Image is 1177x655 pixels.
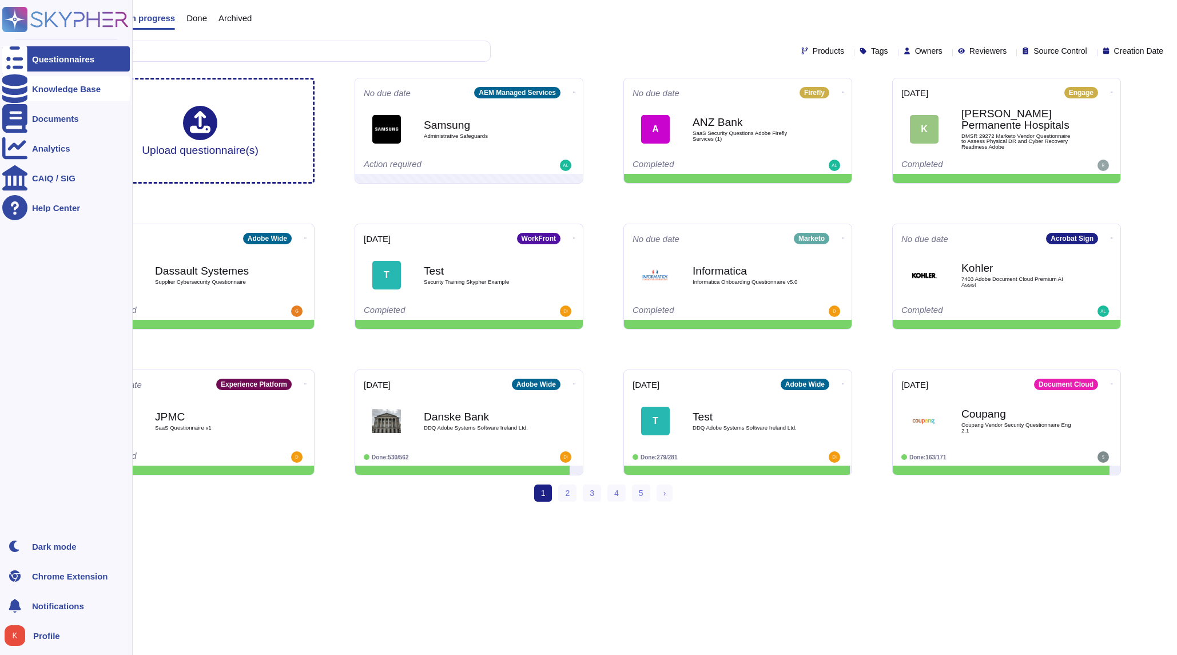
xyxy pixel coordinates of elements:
img: user [560,451,571,463]
a: Documents [2,106,130,131]
a: Help Center [2,195,130,220]
div: Adobe Wide [512,379,560,390]
div: A [641,115,670,144]
b: [PERSON_NAME] Permanente Hospitals [961,108,1076,130]
span: Coupang Vendor Security Questionnaire Eng 2.1 [961,422,1076,433]
div: Experience Platform [216,379,292,390]
div: Chrome Extension [32,572,108,581]
img: user [291,451,303,463]
b: Test [424,265,538,276]
img: user [560,305,571,317]
b: Kohler [961,263,1076,273]
img: user [1098,451,1109,463]
span: Reviewers [969,47,1007,55]
div: Completed [633,305,773,317]
div: Completed [901,305,1041,317]
b: Samsung [424,120,538,130]
span: SaaS Questionnaire v1 [155,425,269,431]
span: Administrative Safeguards [424,133,538,139]
div: Documents [32,114,79,123]
img: user [5,625,25,646]
span: [DATE] [633,380,659,389]
div: Adobe Wide [243,233,292,244]
div: T [372,261,401,289]
img: user [1098,305,1109,317]
img: user [829,160,840,171]
div: Knowledge Base [32,85,101,93]
span: Profile [33,632,60,640]
div: Analytics [32,144,70,153]
span: No due date [633,235,679,243]
img: Logo [641,261,670,289]
span: DDQ Adobe Systems Software Ireland Ltd. [424,425,538,431]
span: In progress [128,14,175,22]
div: Completed [95,451,235,463]
img: user [1098,160,1109,171]
img: user [560,160,571,171]
span: 1 [534,485,552,502]
span: No due date [901,235,948,243]
span: Tags [871,47,888,55]
span: 7403 Adobe Document Cloud Premium AI Assist [961,276,1076,287]
div: Document Cloud [1034,379,1098,390]
span: Informatica Onboarding Questionnaire v5.0 [693,279,807,285]
span: Products [813,47,844,55]
b: ANZ Bank [693,117,807,128]
span: › [663,489,666,498]
span: Archived [218,14,252,22]
img: Logo [372,407,401,435]
span: Done: 279/281 [641,454,678,461]
span: Security Training Skypher Example [424,279,538,285]
a: Knowledge Base [2,76,130,101]
b: Test [693,411,807,422]
span: [DATE] [364,235,391,243]
div: WorkFront [517,233,560,244]
div: K [910,115,939,144]
div: T [641,407,670,435]
span: [DATE] [901,380,928,389]
div: Firefly [800,87,829,98]
div: Adobe Wide [781,379,829,390]
div: CAIQ / SIG [32,174,75,182]
a: Chrome Extension [2,563,130,589]
a: 2 [558,485,576,502]
div: Dark mode [32,542,77,551]
img: user [291,305,303,317]
div: Upload questionnaire(s) [142,106,259,156]
span: No due date [633,89,679,97]
a: 4 [607,485,626,502]
a: 3 [583,485,601,502]
button: user [2,623,33,648]
b: Danske Bank [424,411,538,422]
a: CAIQ / SIG [2,165,130,190]
span: Done [186,14,207,22]
span: [DATE] [364,380,391,389]
img: Logo [372,115,401,144]
span: No due date [364,89,411,97]
div: Marketo [794,233,829,244]
img: Logo [910,407,939,435]
div: AEM Managed Services [474,87,560,98]
b: Informatica [693,265,807,276]
div: Questionnaires [32,55,94,63]
div: Action required [364,160,504,171]
img: user [829,305,840,317]
div: Help Center [32,204,80,212]
div: Engage [1064,87,1098,98]
span: Done: 163/171 [909,454,947,461]
div: Completed [95,305,235,317]
span: Creation Date [1114,47,1163,55]
span: [DATE] [901,89,928,97]
a: Analytics [2,136,130,161]
a: 5 [632,485,650,502]
span: Source Control [1033,47,1087,55]
a: Questionnaires [2,46,130,72]
input: Search by keywords [45,41,490,61]
img: user [829,451,840,463]
div: Completed [364,305,504,317]
div: Completed [901,160,1041,171]
b: JPMC [155,411,269,422]
span: Done: 530/562 [372,454,409,461]
span: Owners [915,47,943,55]
span: SaaS Security Questions Adobe Firefly Services (1) [693,130,807,141]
